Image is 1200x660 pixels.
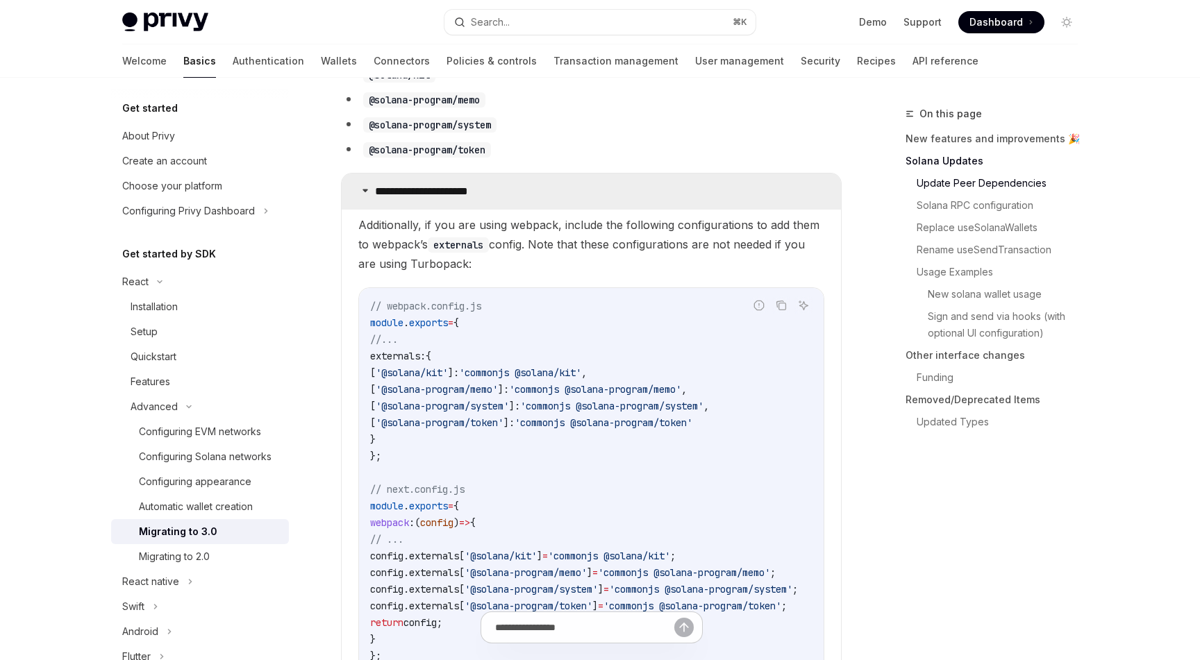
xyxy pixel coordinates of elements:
a: About Privy [111,124,289,149]
a: Rename useSendTransaction [917,239,1089,261]
button: Send message [674,618,694,637]
span: module [370,500,403,512]
code: @solana-program/memo [363,92,485,108]
span: externals [409,566,459,579]
span: { [470,516,476,529]
div: Android [122,623,158,640]
span: = [598,600,603,612]
code: externals [428,237,489,253]
a: Dashboard [958,11,1044,33]
span: Additionally, if you are using webpack, include the following configurations to add them to webpa... [358,215,824,273]
a: Create an account [111,149,289,174]
span: = [542,550,548,562]
div: Swift [122,598,144,615]
span: , [681,383,687,396]
div: Installation [131,298,178,315]
span: ] [592,600,598,612]
span: [ [459,550,465,562]
a: Basics [183,44,216,78]
a: Recipes [857,44,896,78]
a: Other interface changes [906,344,1089,366]
div: Configuring Privy Dashboard [122,203,255,219]
span: . [403,316,409,329]
span: . [403,583,409,595]
span: { [453,316,459,329]
a: API reference [912,44,978,78]
a: User management [695,44,784,78]
span: '@solana/kit' [465,550,537,562]
img: light logo [122,12,208,32]
div: Features [131,373,170,390]
a: Quickstart [111,344,289,369]
span: 'commonjs @solana-program/system' [520,400,703,412]
a: Solana RPC configuration [917,194,1089,217]
span: Dashboard [969,15,1023,29]
span: externals: [370,350,426,362]
span: ] [537,550,542,562]
span: '@solana-program/token' [465,600,592,612]
div: Configuring EVM networks [139,423,261,440]
div: Search... [471,14,510,31]
span: . [403,550,409,562]
span: ]: [509,400,520,412]
button: Ask AI [794,296,812,314]
span: ]: [448,366,459,379]
span: ]: [503,416,515,429]
span: '@solana-program/memo' [465,566,587,579]
span: [ [370,366,376,379]
a: Configuring appearance [111,469,289,494]
a: New solana wallet usage [928,283,1089,305]
a: Installation [111,294,289,319]
div: Setup [131,323,158,340]
span: ; [670,550,676,562]
code: @solana-program/system [363,117,497,133]
span: ; [770,566,776,579]
span: module [370,316,403,329]
span: ; [781,600,787,612]
span: config [420,516,453,529]
h5: Get started by SDK [122,246,216,262]
span: ] [587,566,592,579]
span: [ [370,400,376,412]
a: Demo [859,15,887,29]
span: [ [370,416,376,429]
a: Solana Updates [906,150,1089,172]
div: Quickstart [131,348,176,365]
a: Security [801,44,840,78]
span: . [403,500,409,512]
span: 'commonjs @solana-program/system' [609,583,792,595]
button: Toggle dark mode [1056,11,1078,33]
a: Choose your platform [111,174,289,198]
a: Removed/Deprecated Items [906,389,1089,411]
div: Automatic wallet creation [139,498,253,515]
a: Migrating to 3.0 [111,519,289,544]
span: // webpack.config.js [370,300,481,312]
a: Features [111,369,289,394]
span: 'commonjs @solana-program/memo' [598,566,770,579]
span: [ [459,583,465,595]
a: Funding [917,366,1089,389]
a: Update Peer Dependencies [917,172,1089,194]
span: 'commonjs @solana-program/memo' [509,383,681,396]
span: 'commonjs @solana-program/token' [603,600,781,612]
a: Setup [111,319,289,344]
code: @solana-program/token [363,142,491,158]
span: ( [415,516,420,529]
span: = [448,500,453,512]
span: , [703,400,709,412]
div: Choose your platform [122,178,222,194]
span: . [403,566,409,579]
a: Support [903,15,942,29]
span: config [370,583,403,595]
span: '@solana-program/system' [465,583,598,595]
span: // next.config.js [370,483,465,496]
a: Usage Examples [917,261,1089,283]
span: config [370,550,403,562]
a: Updated Types [917,411,1089,433]
a: Transaction management [553,44,678,78]
span: // ... [370,533,403,545]
div: Create an account [122,153,207,169]
span: ; [792,583,798,595]
a: Automatic wallet creation [111,494,289,519]
div: React [122,273,149,290]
